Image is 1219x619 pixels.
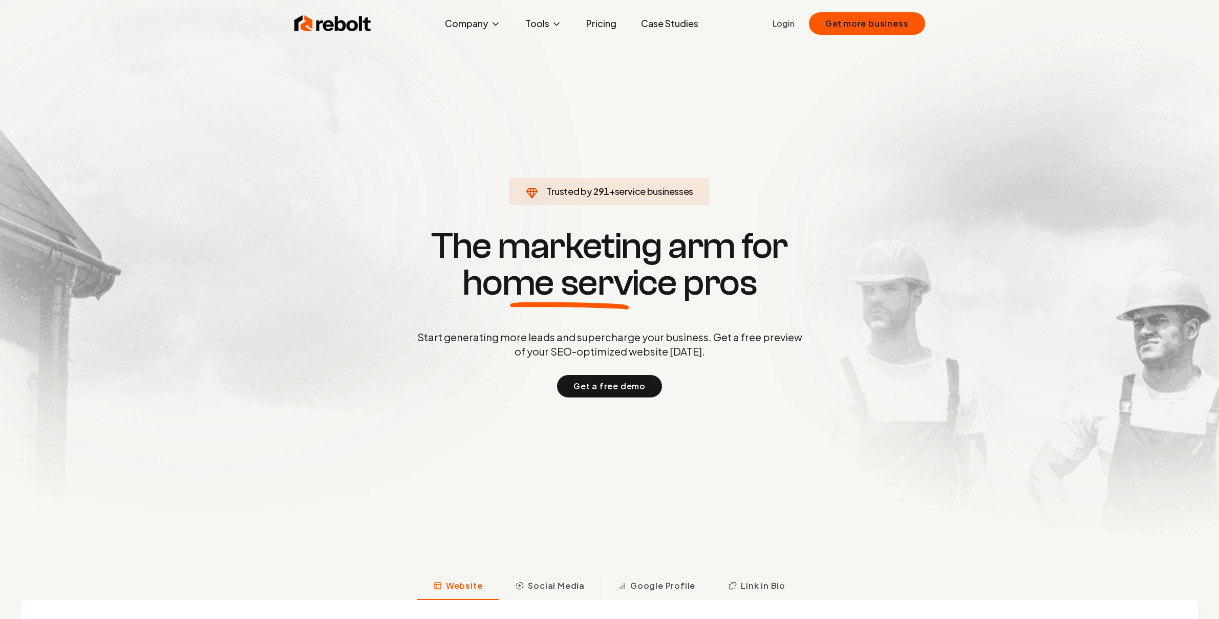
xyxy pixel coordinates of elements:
button: Link in Bio [712,573,802,600]
span: Social Media [528,580,585,592]
span: home service [462,264,677,301]
button: Google Profile [601,573,712,600]
button: Get a free demo [557,375,662,397]
span: Link in Bio [741,580,785,592]
a: Login [773,17,795,30]
span: Website [446,580,483,592]
a: Case Studies [633,13,707,34]
span: service businesses [615,185,694,197]
a: Pricing [578,13,625,34]
button: Website [417,573,499,600]
h1: The marketing arm for pros [364,228,856,301]
button: Tools [517,13,570,34]
span: + [609,185,615,197]
span: Google Profile [630,580,695,592]
button: Company [437,13,509,34]
p: Start generating more leads and supercharge your business. Get a free preview of your SEO-optimiz... [415,330,804,359]
button: Social Media [499,573,601,600]
span: 291 [593,184,609,198]
span: Trusted by [546,185,592,197]
button: Get more business [809,12,925,35]
img: Rebolt Logo [294,13,371,34]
